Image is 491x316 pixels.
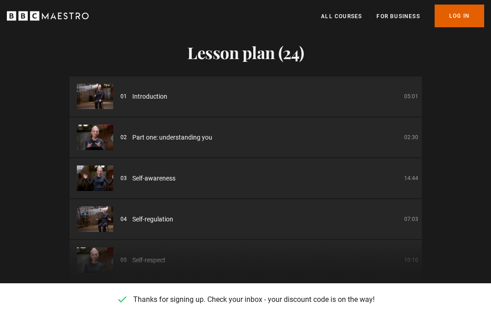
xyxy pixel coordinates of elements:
[321,12,362,21] a: All Courses
[404,215,418,223] p: 07:03
[120,92,127,100] p: 01
[404,174,418,182] p: 14:44
[132,215,173,224] span: Self-regulation
[404,92,418,100] p: 05:01
[120,215,127,223] p: 04
[321,5,484,27] nav: Primary
[132,133,212,142] span: Part one: understanding you
[435,5,484,27] a: Log In
[120,133,127,141] p: 02
[404,133,418,141] p: 02:30
[132,174,175,183] span: Self-awareness
[133,294,375,305] p: Thanks for signing up. Check your inbox - your discount code is on the way!
[376,12,420,21] a: For business
[132,92,167,101] span: Introduction
[70,43,422,62] h2: Lesson plan (24)
[120,174,127,182] p: 03
[7,9,89,23] svg: BBC Maestro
